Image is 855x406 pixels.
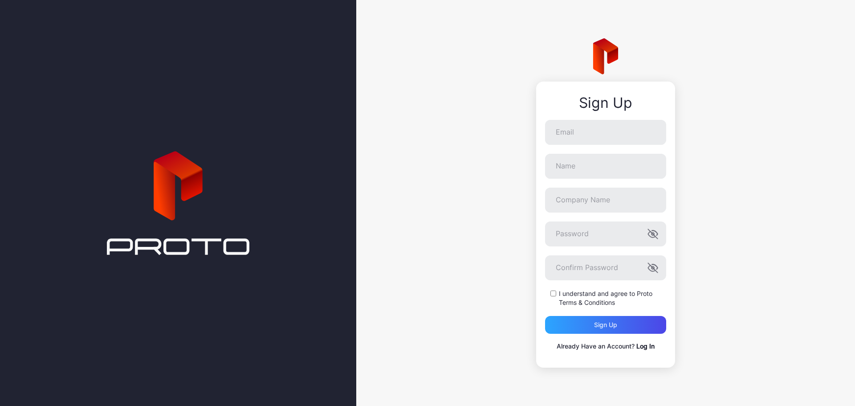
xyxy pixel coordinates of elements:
a: Proto Terms & Conditions [559,290,652,306]
input: Password [545,221,666,246]
div: Sign Up [545,95,666,111]
p: Already Have an Account? [545,341,666,352]
button: Confirm Password [647,262,658,273]
a: Log In [636,342,655,350]
button: Sign up [545,316,666,334]
button: Password [647,229,658,239]
input: Name [545,154,666,179]
input: Company Name [545,188,666,213]
label: I understand and agree to [559,289,666,307]
input: Confirm Password [545,255,666,280]
div: Sign up [594,321,617,328]
input: Email [545,120,666,145]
